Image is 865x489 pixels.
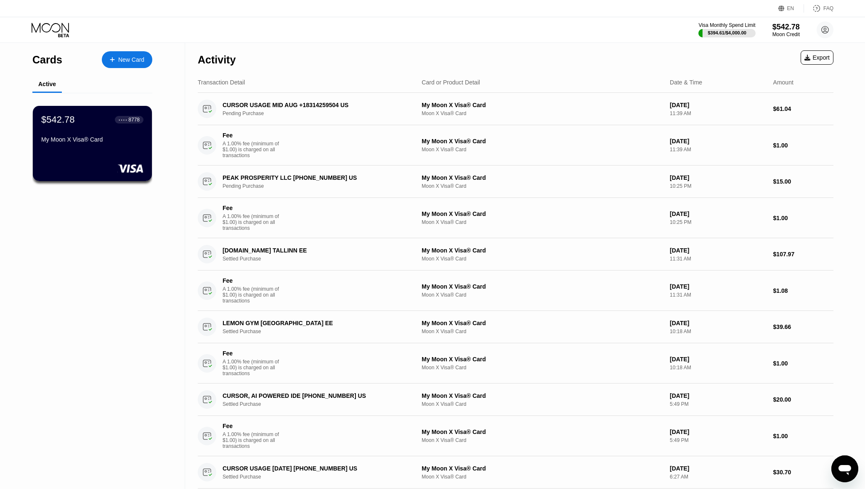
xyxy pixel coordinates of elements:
[223,350,281,357] div: Fee
[223,183,418,189] div: Pending Purchase
[223,110,418,116] div: Pending Purchase
[422,174,663,181] div: My Moon X Visa® Card
[198,456,833,489] div: CURSOR USAGE [DATE] [PHONE_NUMBER] USSettled PurchaseMy Moon X Visa® CardMoon X Visa® Card[DATE]6...
[102,51,152,68] div: New Card
[670,79,702,86] div: Date & Time
[422,392,663,399] div: My Moon X Visa® Card
[422,292,663,298] div: Moon X Visa® Card
[670,401,766,407] div: 5:49 PM
[422,465,663,472] div: My Moon X Visa® Card
[670,474,766,480] div: 6:27 AM
[223,431,286,449] div: A 1.00% fee (minimum of $1.00) is charged on all transactions
[223,132,281,139] div: Fee
[804,54,830,61] div: Export
[670,292,766,298] div: 11:31 AM
[422,102,663,108] div: My Moon X Visa® Card
[223,205,281,211] div: Fee
[773,142,833,149] div: $1.00
[670,147,766,152] div: 11:39 AM
[773,79,793,86] div: Amount
[198,238,833,271] div: [DOMAIN_NAME] TALLINN EESettled PurchaseMy Moon X Visa® CardMoon X Visa® Card[DATE]11:31 AM$107.97
[698,22,755,37] div: Visa Monthly Spend Limit$394.61/$4,000.00
[422,329,663,334] div: Moon X Visa® Card
[773,433,833,439] div: $1.00
[670,437,766,443] div: 5:49 PM
[198,54,236,66] div: Activity
[670,392,766,399] div: [DATE]
[223,423,281,429] div: Fee
[223,141,286,158] div: A 1.00% fee (minimum of $1.00) is charged on all transactions
[670,329,766,334] div: 10:18 AM
[422,356,663,363] div: My Moon X Visa® Card
[773,469,833,476] div: $30.70
[670,365,766,371] div: 10:18 AM
[670,283,766,290] div: [DATE]
[422,183,663,189] div: Moon X Visa® Card
[670,256,766,262] div: 11:31 AM
[670,210,766,217] div: [DATE]
[422,256,663,262] div: Moon X Visa® Card
[422,138,663,145] div: My Moon X Visa® Card
[422,437,663,443] div: Moon X Visa® Card
[422,210,663,217] div: My Moon X Visa® Card
[223,465,404,472] div: CURSOR USAGE [DATE] [PHONE_NUMBER] US
[223,320,404,326] div: LEMON GYM [GEOGRAPHIC_DATA] EE
[223,174,404,181] div: PEAK PROSPERITY LLC [PHONE_NUMBER] US
[198,416,833,456] div: FeeA 1.00% fee (minimum of $1.00) is charged on all transactionsMy Moon X Visa® CardMoon X Visa® ...
[773,105,833,112] div: $61.04
[198,125,833,166] div: FeeA 1.00% fee (minimum of $1.00) is charged on all transactionsMy Moon X Visa® CardMoon X Visa® ...
[670,219,766,225] div: 10:25 PM
[198,198,833,238] div: FeeA 1.00% fee (minimum of $1.00) is charged on all transactionsMy Moon X Visa® CardMoon X Visa® ...
[223,392,404,399] div: CURSOR, AI POWERED IDE [PHONE_NUMBER] US
[223,213,286,231] div: A 1.00% fee (minimum of $1.00) is charged on all transactions
[422,219,663,225] div: Moon X Visa® Card
[422,247,663,254] div: My Moon X Visa® Card
[223,329,418,334] div: Settled Purchase
[773,215,833,221] div: $1.00
[422,429,663,435] div: My Moon X Visa® Card
[198,79,245,86] div: Transaction Detail
[198,311,833,343] div: LEMON GYM [GEOGRAPHIC_DATA] EESettled PurchaseMy Moon X Visa® CardMoon X Visa® Card[DATE]10:18 AM...
[41,114,75,125] div: $542.78
[223,277,281,284] div: Fee
[801,50,833,65] div: Export
[670,110,766,116] div: 11:39 AM
[670,429,766,435] div: [DATE]
[198,384,833,416] div: CURSOR, AI POWERED IDE [PHONE_NUMBER] USSettled PurchaseMy Moon X Visa® CardMoon X Visa® Card[DAT...
[198,271,833,311] div: FeeA 1.00% fee (minimum of $1.00) is charged on all transactionsMy Moon X Visa® CardMoon X Visa® ...
[670,356,766,363] div: [DATE]
[223,359,286,376] div: A 1.00% fee (minimum of $1.00) is charged on all transactions
[773,323,833,330] div: $39.66
[38,81,56,87] div: Active
[422,474,663,480] div: Moon X Visa® Card
[422,401,663,407] div: Moon X Visa® Card
[223,401,418,407] div: Settled Purchase
[773,360,833,367] div: $1.00
[422,79,480,86] div: Card or Product Detail
[223,102,404,108] div: CURSOR USAGE MID AUG +18314259504 US
[223,256,418,262] div: Settled Purchase
[778,4,804,13] div: EN
[670,247,766,254] div: [DATE]
[773,178,833,185] div: $15.00
[773,396,833,403] div: $20.00
[823,5,833,11] div: FAQ
[198,343,833,384] div: FeeA 1.00% fee (minimum of $1.00) is charged on all transactionsMy Moon X Visa® CardMoon X Visa® ...
[773,251,833,258] div: $107.97
[33,106,152,181] div: $542.78● ● ● ●8778My Moon X Visa® Card
[698,22,755,28] div: Visa Monthly Spend Limit
[422,320,663,326] div: My Moon X Visa® Card
[223,247,404,254] div: [DOMAIN_NAME] TALLINN EE
[831,455,858,482] iframe: Button to launch messaging window
[670,183,766,189] div: 10:25 PM
[422,110,663,116] div: Moon X Visa® Card
[32,54,62,66] div: Cards
[119,118,127,121] div: ● ● ● ●
[773,287,833,294] div: $1.08
[128,117,140,123] div: 8778
[772,32,800,37] div: Moon Credit
[670,320,766,326] div: [DATE]
[198,166,833,198] div: PEAK PROSPERITY LLC [PHONE_NUMBER] USPending PurchaseMy Moon X Visa® CardMoon X Visa® Card[DATE]1...
[670,102,766,108] div: [DATE]
[708,30,746,35] div: $394.61 / $4,000.00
